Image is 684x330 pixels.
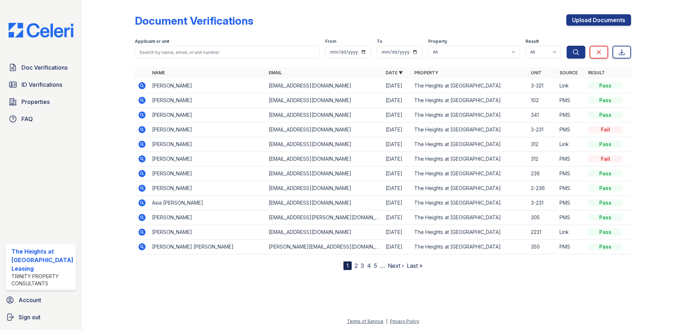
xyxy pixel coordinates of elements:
[347,319,383,324] a: Terms of Service
[21,97,50,106] span: Properties
[411,181,528,196] td: The Heights at [GEOGRAPHIC_DATA]
[588,70,605,75] a: Result
[528,210,557,225] td: 305
[557,152,585,166] td: PMS
[374,262,377,269] a: 5
[557,93,585,108] td: PMS
[383,181,411,196] td: [DATE]
[343,261,352,270] div: 1
[411,79,528,93] td: The Heights at [GEOGRAPHIC_DATA]
[6,77,76,92] a: ID Verifications
[149,152,266,166] td: [PERSON_NAME]
[566,14,631,26] a: Upload Documents
[528,108,557,122] td: 341
[3,293,79,307] a: Account
[3,23,79,37] img: CE_Logo_Blue-a8612792a0a2168367f1c8372b55b34899dd931a85d93a1a3d3e32e68fde9ad4.png
[19,313,40,321] span: Sign out
[528,79,557,93] td: 3-321
[377,39,382,44] label: To
[266,210,383,225] td: [EMAIL_ADDRESS][PERSON_NAME][DOMAIN_NAME]
[266,152,383,166] td: [EMAIL_ADDRESS][DOMAIN_NAME]
[149,196,266,210] td: Asia [PERSON_NAME]
[411,225,528,240] td: The Heights at [GEOGRAPHIC_DATA]
[361,262,364,269] a: 3
[11,247,73,273] div: The Heights at [GEOGRAPHIC_DATA] Leasing
[21,63,68,72] span: Doc Verifications
[588,155,622,162] div: Fail
[411,210,528,225] td: The Heights at [GEOGRAPHIC_DATA]
[266,166,383,181] td: [EMAIL_ADDRESS][DOMAIN_NAME]
[266,240,383,254] td: [PERSON_NAME][EMAIL_ADDRESS][DOMAIN_NAME]
[411,93,528,108] td: The Heights at [GEOGRAPHIC_DATA]
[588,111,622,119] div: Pass
[557,240,585,254] td: PMS
[21,115,33,123] span: FAQ
[383,166,411,181] td: [DATE]
[3,310,79,324] a: Sign out
[407,262,422,269] a: Last »
[383,137,411,152] td: [DATE]
[383,108,411,122] td: [DATE]
[19,296,41,304] span: Account
[266,108,383,122] td: [EMAIL_ADDRESS][DOMAIN_NAME]
[390,319,419,324] a: Privacy Policy
[528,225,557,240] td: 2231
[149,93,266,108] td: [PERSON_NAME]
[588,170,622,177] div: Pass
[411,196,528,210] td: The Heights at [GEOGRAPHIC_DATA]
[588,229,622,236] div: Pass
[149,181,266,196] td: [PERSON_NAME]
[383,152,411,166] td: [DATE]
[266,181,383,196] td: [EMAIL_ADDRESS][DOMAIN_NAME]
[588,82,622,89] div: Pass
[149,240,266,254] td: [PERSON_NAME] [PERSON_NAME]
[557,108,585,122] td: PMS
[411,240,528,254] td: The Heights at [GEOGRAPHIC_DATA]
[11,273,73,287] div: Trinity Property Consultants
[6,112,76,126] a: FAQ
[325,39,336,44] label: From
[386,319,387,324] div: |
[588,126,622,133] div: Fail
[428,39,447,44] label: Property
[411,152,528,166] td: The Heights at [GEOGRAPHIC_DATA]
[528,93,557,108] td: 102
[528,181,557,196] td: 2-236
[149,122,266,137] td: [PERSON_NAME]
[355,262,358,269] a: 2
[149,166,266,181] td: [PERSON_NAME]
[269,70,282,75] a: Email
[557,181,585,196] td: PMS
[528,152,557,166] td: 312
[411,137,528,152] td: The Heights at [GEOGRAPHIC_DATA]
[149,225,266,240] td: [PERSON_NAME]
[557,210,585,225] td: PMS
[383,225,411,240] td: [DATE]
[266,122,383,137] td: [EMAIL_ADDRESS][DOMAIN_NAME]
[383,122,411,137] td: [DATE]
[528,240,557,254] td: 350
[386,70,403,75] a: Date ▼
[135,39,169,44] label: Applicant or unit
[388,262,404,269] a: Next ›
[557,122,585,137] td: PMS
[383,210,411,225] td: [DATE]
[135,46,320,59] input: Search by name, email, or unit number
[526,39,539,44] label: Result
[266,225,383,240] td: [EMAIL_ADDRESS][DOMAIN_NAME]
[367,262,371,269] a: 4
[411,166,528,181] td: The Heights at [GEOGRAPHIC_DATA]
[266,137,383,152] td: [EMAIL_ADDRESS][DOMAIN_NAME]
[135,14,253,27] div: Document Verifications
[528,122,557,137] td: 3-231
[557,166,585,181] td: PMS
[588,141,622,148] div: Pass
[557,137,585,152] td: Link
[383,240,411,254] td: [DATE]
[588,243,622,250] div: Pass
[411,122,528,137] td: The Heights at [GEOGRAPHIC_DATA]
[149,108,266,122] td: [PERSON_NAME]
[266,79,383,93] td: [EMAIL_ADDRESS][DOMAIN_NAME]
[557,79,585,93] td: Link
[557,225,585,240] td: Link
